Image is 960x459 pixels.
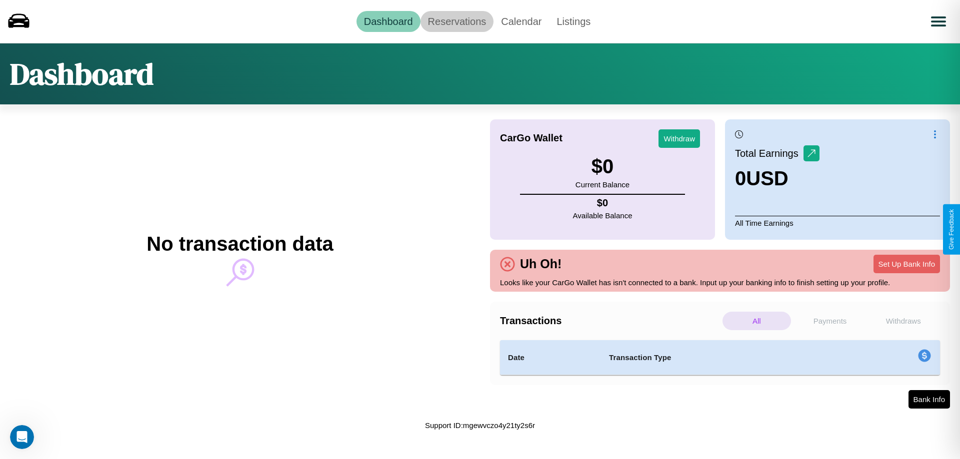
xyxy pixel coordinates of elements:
a: Reservations [420,11,494,32]
h1: Dashboard [10,53,153,94]
h3: 0 USD [735,167,819,190]
button: Withdraw [658,129,700,148]
h3: $ 0 [575,155,629,178]
p: Current Balance [575,178,629,191]
h4: Transactions [500,315,720,327]
h4: CarGo Wallet [500,132,562,144]
h4: Date [508,352,593,364]
p: Payments [796,312,864,330]
a: Dashboard [356,11,420,32]
h4: Uh Oh! [515,257,566,271]
a: Calendar [493,11,549,32]
p: Support ID: mgewvczo4y21ty2s6r [425,419,535,432]
div: Give Feedback [948,209,955,250]
iframe: Intercom live chat [10,425,34,449]
a: Listings [549,11,598,32]
p: Available Balance [573,209,632,222]
button: Open menu [924,7,952,35]
p: Looks like your CarGo Wallet has isn't connected to a bank. Input up your banking info to finish ... [500,276,940,289]
button: Bank Info [908,390,950,409]
p: All [722,312,791,330]
p: Total Earnings [735,144,803,162]
p: All Time Earnings [735,216,940,230]
p: Withdraws [869,312,937,330]
h4: Transaction Type [609,352,836,364]
table: simple table [500,340,940,375]
h2: No transaction data [146,233,333,255]
h4: $ 0 [573,197,632,209]
button: Set Up Bank Info [873,255,940,273]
